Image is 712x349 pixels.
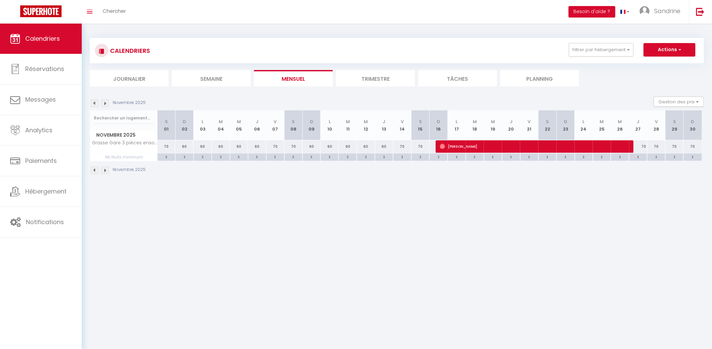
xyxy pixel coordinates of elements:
[647,153,665,160] div: 3
[647,110,666,140] th: 28
[364,118,368,125] abbr: M
[25,126,52,134] span: Analytics
[266,110,284,140] th: 07
[393,153,411,160] div: 3
[629,153,647,160] div: 3
[666,153,683,160] div: 3
[230,153,248,160] div: 3
[284,110,302,140] th: 08
[219,118,223,125] abbr: M
[629,140,647,153] div: 70
[684,110,702,140] th: 30
[393,140,412,153] div: 70
[248,140,266,153] div: 60
[510,118,512,125] abbr: J
[637,118,640,125] abbr: J
[418,70,497,86] li: Tâches
[583,118,585,125] abbr: L
[230,110,248,140] th: 05
[165,118,168,125] abbr: S
[237,118,241,125] abbr: M
[90,70,169,86] li: Journalier
[248,153,266,160] div: 3
[172,70,251,86] li: Semaine
[500,70,579,86] li: Planning
[466,153,484,160] div: 3
[412,153,429,160] div: 3
[419,118,422,125] abbr: S
[254,70,333,86] li: Mensuel
[569,6,615,18] button: Besoin d'aide ?
[654,97,704,107] button: Gestion des prix
[25,156,57,165] span: Paiements
[284,140,302,153] div: 70
[321,110,339,140] th: 10
[383,118,386,125] abbr: J
[593,153,611,160] div: 3
[644,43,696,57] button: Actions
[412,140,430,153] div: 70
[575,110,593,140] th: 24
[546,118,549,125] abbr: S
[212,140,230,153] div: 60
[557,110,575,140] th: 23
[521,153,538,160] div: 3
[25,65,64,73] span: Réservations
[157,140,176,153] div: 70
[339,140,357,153] div: 60
[157,153,175,160] div: 3
[654,7,681,15] span: Sandrine
[292,118,295,125] abbr: S
[412,110,430,140] th: 15
[684,140,702,153] div: 70
[339,110,357,140] th: 11
[600,118,604,125] abbr: M
[26,218,64,226] span: Notifications
[640,6,650,16] img: ...
[437,118,440,125] abbr: D
[25,34,60,43] span: Calendriers
[448,153,466,160] div: 3
[473,118,477,125] abbr: M
[108,43,150,58] h3: CALENDRIERS
[321,153,339,160] div: 3
[202,118,204,125] abbr: L
[274,118,277,125] abbr: V
[310,118,313,125] abbr: D
[484,110,502,140] th: 19
[456,118,458,125] abbr: L
[266,140,284,153] div: 70
[466,110,484,140] th: 18
[611,110,629,140] th: 26
[339,153,357,160] div: 3
[94,112,153,124] input: Rechercher un logement...
[655,118,658,125] abbr: V
[103,7,126,14] span: Chercher
[175,140,193,153] div: 60
[448,110,466,140] th: 17
[303,153,321,160] div: 3
[193,110,212,140] th: 03
[430,110,448,140] th: 16
[528,118,531,125] abbr: V
[25,187,67,196] span: Hébergement
[329,118,331,125] abbr: L
[302,110,321,140] th: 09
[569,43,634,57] button: Filtrer par hébergement
[20,5,62,17] img: Super Booking
[520,110,538,140] th: 21
[302,140,321,153] div: 60
[691,118,695,125] abbr: D
[629,110,647,140] th: 27
[194,153,212,160] div: 3
[230,140,248,153] div: 60
[484,153,502,160] div: 3
[212,110,230,140] th: 04
[113,167,146,173] p: Novembre 2025
[321,140,339,153] div: 60
[212,153,230,160] div: 3
[357,140,375,153] div: 60
[502,110,520,140] th: 20
[375,153,393,160] div: 3
[256,118,258,125] abbr: J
